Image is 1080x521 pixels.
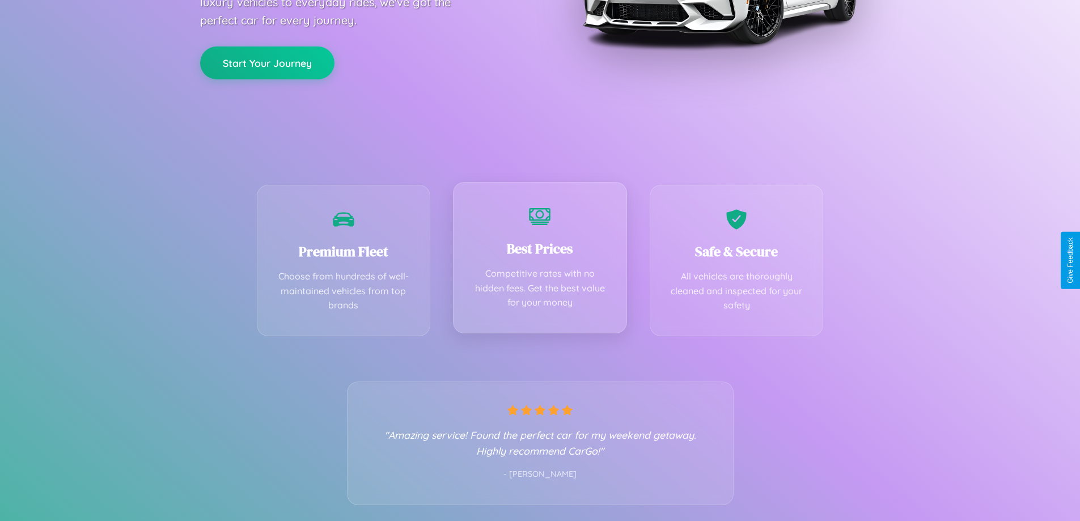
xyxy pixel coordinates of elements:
p: All vehicles are thoroughly cleaned and inspected for your safety [667,269,806,313]
h3: Premium Fleet [274,242,413,261]
h3: Safe & Secure [667,242,806,261]
p: Choose from hundreds of well-maintained vehicles from top brands [274,269,413,313]
p: "Amazing service! Found the perfect car for my weekend getaway. Highly recommend CarGo!" [370,427,710,459]
p: - [PERSON_NAME] [370,467,710,482]
div: Give Feedback [1066,238,1074,283]
p: Competitive rates with no hidden fees. Get the best value for your money [471,266,609,310]
button: Start Your Journey [200,46,334,79]
h3: Best Prices [471,239,609,258]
